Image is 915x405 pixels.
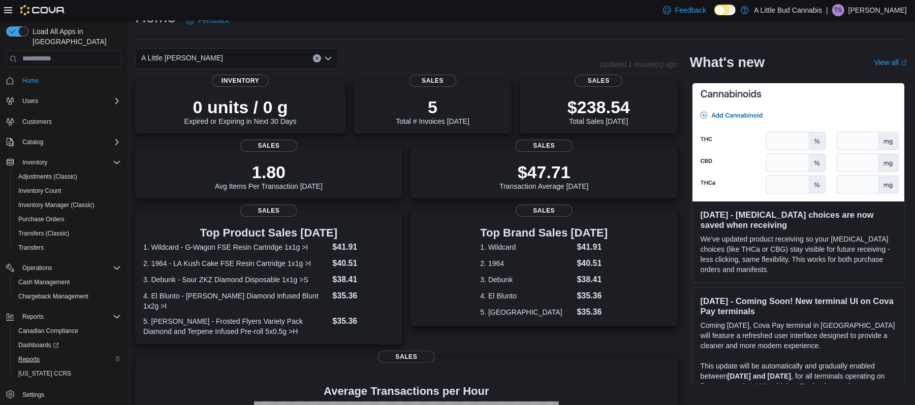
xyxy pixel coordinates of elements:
[313,54,321,62] button: Clear input
[701,210,896,230] h3: [DATE] - [MEDICAL_DATA] choices are now saved when receiving
[18,201,94,209] span: Inventory Manager (Classic)
[18,156,51,168] button: Inventory
[18,311,121,323] span: Reports
[212,75,269,87] span: Inventory
[143,227,394,239] h3: Top Product Sales [DATE]
[10,184,125,198] button: Inventory Count
[18,187,61,195] span: Inventory Count
[826,4,828,16] p: |
[18,327,78,335] span: Canadian Compliance
[14,353,121,365] span: Reports
[10,241,125,255] button: Transfers
[22,158,47,166] span: Inventory
[10,324,125,338] button: Canadian Compliance
[577,257,608,269] dd: $40.51
[18,215,65,223] span: Purchase Orders
[215,162,323,182] p: 1.80
[2,114,125,129] button: Customers
[481,258,573,268] dt: 2. 1964
[701,320,896,351] p: Coming [DATE], Cova Pay terminal in [GEOGRAPHIC_DATA] will feature a refreshed user interface des...
[18,116,56,128] a: Customers
[14,171,81,183] a: Adjustments (Classic)
[14,290,92,302] a: Chargeback Management
[18,244,44,252] span: Transfers
[832,4,844,16] div: Tiffany Smith
[10,275,125,289] button: Cash Management
[184,97,297,117] p: 0 units / 0 g
[184,97,297,125] div: Expired or Expiring in Next 30 Days
[396,97,469,117] p: 5
[143,275,328,285] dt: 3. Debunk - Sour ZKZ Diamond Disposable 1x1g >S
[240,140,297,152] span: Sales
[10,366,125,381] button: [US_STATE] CCRS
[14,227,121,240] span: Transfers (Classic)
[18,278,70,286] span: Cash Management
[18,389,48,401] a: Settings
[22,391,44,399] span: Settings
[690,54,765,71] h2: What's new
[14,339,63,351] a: Dashboards
[14,213,121,225] span: Purchase Orders
[10,338,125,352] a: Dashboards
[143,291,328,311] dt: 4. El Blunto - [PERSON_NAME] Diamond Infused Blunt 1x2g >I
[14,353,44,365] a: Reports
[567,97,630,125] div: Total Sales [DATE]
[143,385,670,397] h4: Average Transactions per Hour
[409,75,456,87] span: Sales
[18,173,77,181] span: Adjustments (Classic)
[499,162,589,182] p: $47.71
[701,234,896,275] p: We've updated product receiving so your [MEDICAL_DATA] choices (like THCa or CBG) stay visible fo...
[18,229,69,238] span: Transfers (Classic)
[18,95,121,107] span: Users
[20,5,66,15] img: Cova
[14,199,121,211] span: Inventory Manager (Classic)
[332,257,394,269] dd: $40.51
[10,352,125,366] button: Reports
[499,162,589,190] div: Transaction Average [DATE]
[2,261,125,275] button: Operations
[10,170,125,184] button: Adjustments (Classic)
[14,339,121,351] span: Dashboards
[14,171,121,183] span: Adjustments (Classic)
[18,355,40,363] span: Reports
[215,162,323,190] div: Avg Items Per Transaction [DATE]
[14,325,82,337] a: Canadian Compliance
[22,264,52,272] span: Operations
[10,226,125,241] button: Transfers (Classic)
[481,242,573,252] dt: 1. Wildcard
[577,306,608,318] dd: $35.36
[848,4,907,16] p: [PERSON_NAME]
[2,135,125,149] button: Catalog
[18,136,121,148] span: Catalog
[14,185,121,197] span: Inventory Count
[332,241,394,253] dd: $41.91
[14,325,121,337] span: Canadian Compliance
[2,73,125,88] button: Home
[481,227,608,239] h3: Top Brand Sales [DATE]
[834,4,842,16] span: TS
[575,75,622,87] span: Sales
[143,316,328,336] dt: 5. [PERSON_NAME] - Frosted Flyers Variety Pack Diamond and Terpene Infused Pre-roll 5x0.5g >H
[332,274,394,286] dd: $38.41
[18,75,43,87] a: Home
[240,205,297,217] span: Sales
[901,60,907,66] svg: External link
[396,97,469,125] div: Total # Invoices [DATE]
[22,313,44,321] span: Reports
[567,97,630,117] p: $238.54
[10,212,125,226] button: Purchase Orders
[18,262,121,274] span: Operations
[18,311,48,323] button: Reports
[14,213,69,225] a: Purchase Orders
[10,198,125,212] button: Inventory Manager (Classic)
[481,275,573,285] dt: 3. Debunk
[516,140,573,152] span: Sales
[14,367,121,380] span: Washington CCRS
[18,156,121,168] span: Inventory
[141,52,223,64] span: A Little [PERSON_NAME]
[143,258,328,268] dt: 2. 1964 - LA Kush Cake FSE Resin Cartridge 1x1g >I
[14,290,121,302] span: Chargeback Management
[18,115,121,128] span: Customers
[2,387,125,401] button: Settings
[378,351,435,363] span: Sales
